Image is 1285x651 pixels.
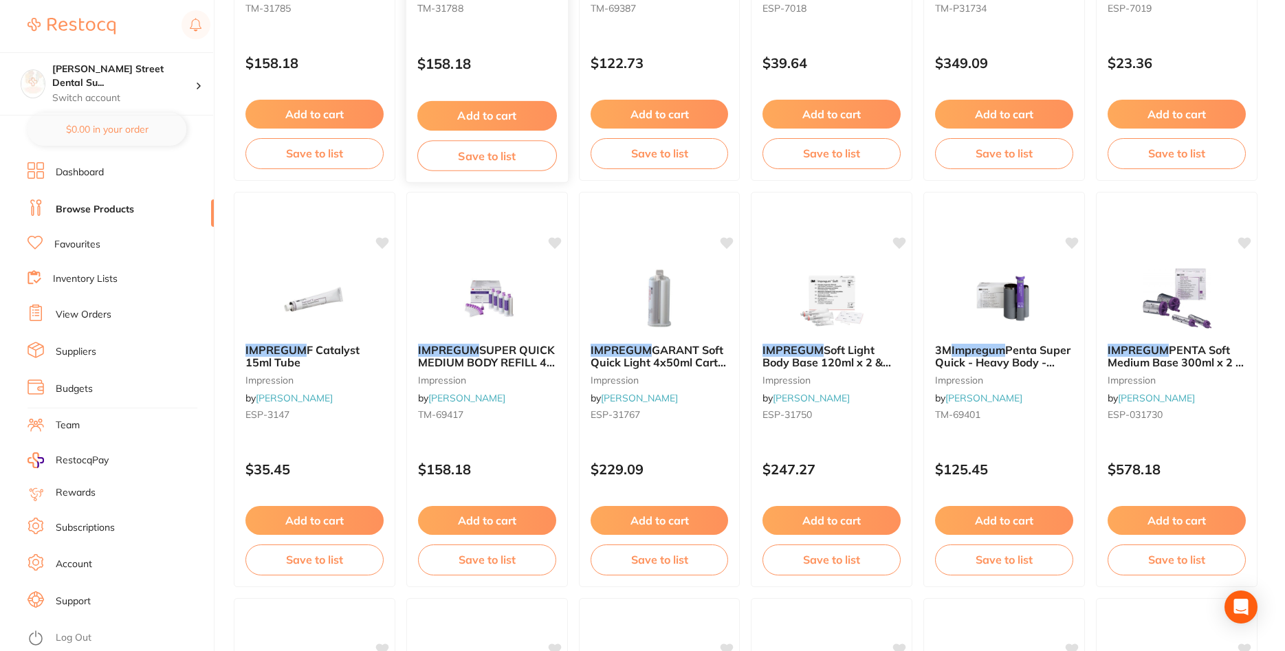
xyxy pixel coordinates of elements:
b: IMPREGUM PENTA Soft Medium Base 300ml x 2 & Cat 60ml x2 [1108,344,1246,369]
img: IMPREGUM GARANT Soft Quick Light 4x50ml Cart &10 Mix Tip [615,264,704,333]
button: Add to cart [1108,506,1246,535]
p: $349.09 [935,55,1073,71]
button: Add to cart [417,101,557,131]
span: SUPER QUICK MEDIUM BODY REFILL 4 X 50ML CARTS [418,343,555,382]
button: Save to list [1108,138,1246,168]
a: [PERSON_NAME] [601,392,678,404]
button: Add to cart [245,506,384,535]
span: ESP-3147 [245,408,289,421]
p: $247.27 [762,461,901,477]
button: Save to list [245,544,384,575]
a: Suppliers [56,345,96,359]
button: Add to cart [1108,100,1246,129]
img: 3M Impregum Penta Super Quick - Heavy Body - Cartridge Pentamix 3 [960,264,1049,333]
img: RestocqPay [28,452,44,468]
img: IMPREGUM Soft Light Body Base 120ml x 2 & Catalyst 15ml x 2 [787,264,877,333]
p: $122.73 [591,55,729,71]
button: Add to cart [762,100,901,129]
p: $158.18 [418,461,556,477]
em: IMPREGUM [591,343,652,357]
span: TM-31788 [417,2,463,14]
span: TM-69401 [935,408,980,421]
p: $35.45 [245,461,384,477]
em: IMPREGUM [1108,343,1169,357]
span: by [1108,392,1195,404]
em: IMPREGUM [762,343,824,357]
a: [PERSON_NAME] [1118,392,1195,404]
b: 3M Impregum Penta Super Quick - Heavy Body - Cartridge Pentamix 3 [935,344,1073,369]
span: ESP-31767 [591,408,640,421]
span: 3M [935,343,952,357]
span: by [418,392,505,404]
a: Budgets [56,382,93,396]
button: Save to list [1108,544,1246,575]
small: impression [1108,375,1246,386]
a: View Orders [56,308,111,322]
button: Save to list [417,140,557,171]
span: by [245,392,333,404]
button: Save to list [762,138,901,168]
span: by [935,392,1022,404]
button: Save to list [591,138,729,168]
a: Account [56,558,92,571]
button: Add to cart [591,100,729,129]
button: Save to list [418,544,556,575]
b: IMPREGUM F Catalyst 15ml Tube [245,344,384,369]
span: Penta Super Quick - Heavy Body - Cartridge Pentamix 3 [935,343,1070,382]
span: F Catalyst 15ml Tube [245,343,360,369]
p: Switch account [52,91,195,105]
p: $23.36 [1108,55,1246,71]
a: Dashboard [56,166,104,179]
span: RestocqPay [56,454,109,467]
p: $158.18 [245,55,384,71]
em: IMPREGUM [418,343,479,357]
span: TM-69387 [591,2,636,14]
button: Save to list [245,138,384,168]
span: PENTA Soft Medium Base 300ml x 2 & Cat 60ml x2 [1108,343,1244,382]
button: Add to cart [418,506,556,535]
b: IMPREGUM SUPER QUICK MEDIUM BODY REFILL 4 X 50ML CARTS [418,344,556,369]
small: impression [762,375,901,386]
a: Favourites [54,238,100,252]
small: impression [245,375,384,386]
a: [PERSON_NAME] [945,392,1022,404]
span: ESP-31750 [762,408,812,421]
div: Open Intercom Messenger [1224,591,1257,624]
p: $125.45 [935,461,1073,477]
a: Rewards [56,486,96,500]
button: Add to cart [591,506,729,535]
em: Impregum [952,343,1005,357]
p: $229.09 [591,461,729,477]
p: $158.18 [417,56,557,71]
em: IMPREGUM [245,343,307,357]
b: IMPREGUM Soft Light Body Base 120ml x 2 & Catalyst 15ml x 2 [762,344,901,369]
span: TM-69417 [418,408,463,421]
span: by [591,392,678,404]
a: [PERSON_NAME] [428,392,505,404]
a: Team [56,419,80,432]
img: IMPREGUM PENTA Soft Medium Base 300ml x 2 & Cat 60ml x2 [1132,264,1222,333]
a: Browse Products [56,203,134,217]
button: Save to list [591,544,729,575]
p: $578.18 [1108,461,1246,477]
a: Inventory Lists [53,272,118,286]
button: Save to list [935,544,1073,575]
button: Add to cart [245,100,384,129]
button: Add to cart [935,100,1073,129]
a: Subscriptions [56,521,115,535]
span: ESP-7019 [1108,2,1152,14]
a: [PERSON_NAME] [256,392,333,404]
a: Log Out [56,631,91,645]
a: RestocqPay [28,452,109,468]
img: Restocq Logo [28,18,116,34]
a: Support [56,595,91,608]
h4: Dawson Street Dental Surgery [52,63,195,89]
b: IMPREGUM GARANT Soft Quick Light 4x50ml Cart &10 Mix Tip [591,344,729,369]
small: impression [935,375,1073,386]
a: [PERSON_NAME] [773,392,850,404]
span: GARANT Soft Quick Light 4x50ml Cart &10 Mix Tip [591,343,726,382]
small: impression [418,375,556,386]
button: Save to list [762,544,901,575]
button: Log Out [28,628,210,650]
button: $0.00 in your order [28,113,186,146]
